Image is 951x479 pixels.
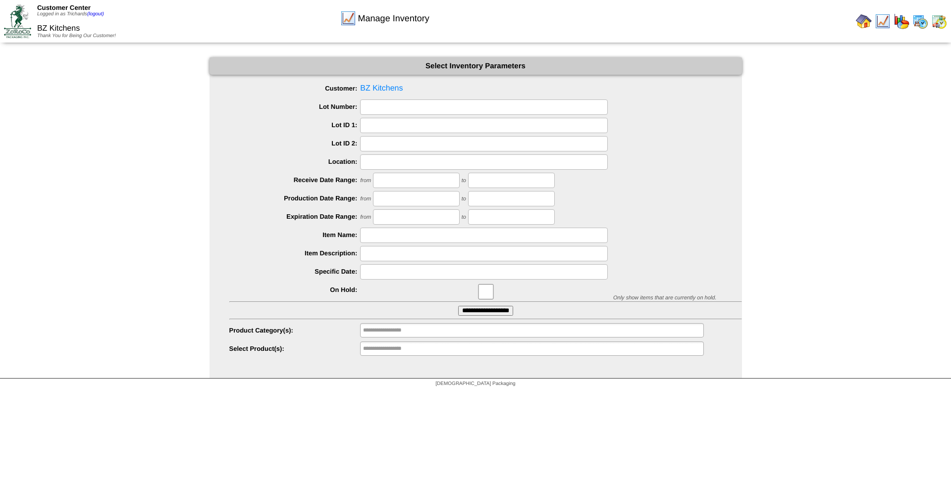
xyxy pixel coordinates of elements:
label: Customer: [229,85,361,92]
img: line_graph.gif [875,13,891,29]
img: home.gif [856,13,872,29]
label: Select Product(s): [229,345,361,352]
span: from [360,196,371,202]
div: Select Inventory Parameters [210,57,742,75]
label: Lot ID 1: [229,121,361,129]
label: Receive Date Range: [229,176,361,184]
img: calendarprod.gif [912,13,928,29]
span: [DEMOGRAPHIC_DATA] Packaging [435,381,515,386]
span: BZ Kitchens [37,24,80,33]
span: from [360,178,371,184]
label: Product Category(s): [229,327,361,334]
label: Expiration Date Range: [229,213,361,220]
label: Location: [229,158,361,165]
label: Item Description: [229,249,361,257]
img: graph.gif [894,13,909,29]
span: Thank You for Being Our Customer! [37,33,116,39]
span: Logged in as Trichards [37,11,104,17]
img: calendarinout.gif [931,13,947,29]
span: BZ Kitchens [229,81,742,96]
img: line_graph.gif [340,10,356,26]
span: Customer Center [37,4,91,11]
span: Only show items that are currently on hold. [613,295,716,301]
span: to [462,178,466,184]
span: to [462,196,466,202]
label: On Hold: [229,286,361,293]
span: to [462,214,466,220]
img: ZoRoCo_Logo(Green%26Foil)%20jpg.webp [4,4,31,38]
label: Item Name: [229,231,361,239]
label: Lot Number: [229,103,361,110]
label: Production Date Range: [229,194,361,202]
a: (logout) [87,11,104,17]
span: Manage Inventory [358,13,429,24]
label: Specific Date: [229,268,361,275]
label: Lot ID 2: [229,140,361,147]
span: from [360,214,371,220]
